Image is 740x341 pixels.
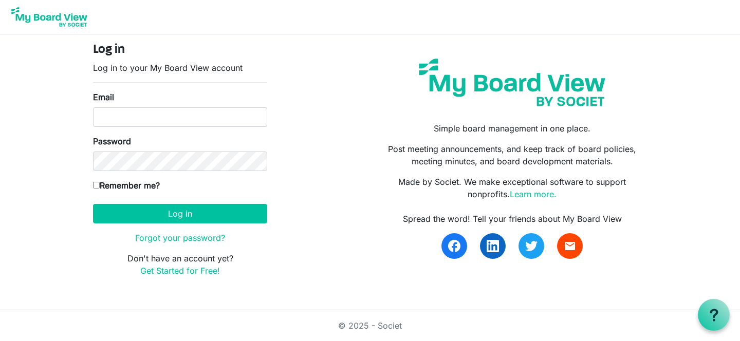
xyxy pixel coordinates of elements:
[140,266,220,276] a: Get Started for Free!
[93,135,131,147] label: Password
[378,122,647,135] p: Simple board management in one place.
[93,91,114,103] label: Email
[378,143,647,167] p: Post meeting announcements, and keep track of board policies, meeting minutes, and board developm...
[557,233,583,259] a: email
[93,182,100,188] input: Remember me?
[338,320,402,331] a: © 2025 - Societ
[378,176,647,200] p: Made by Societ. We make exceptional software to support nonprofits.
[448,240,460,252] img: facebook.svg
[510,189,557,199] a: Learn more.
[93,43,267,58] h4: Log in
[487,240,499,252] img: linkedin.svg
[93,62,267,74] p: Log in to your My Board View account
[378,213,647,225] div: Spread the word! Tell your friends about My Board View
[93,179,160,192] label: Remember me?
[411,51,613,114] img: my-board-view-societ.svg
[564,240,576,252] span: email
[93,204,267,223] button: Log in
[8,4,90,30] img: My Board View Logo
[525,240,538,252] img: twitter.svg
[135,233,225,243] a: Forgot your password?
[93,252,267,277] p: Don't have an account yet?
